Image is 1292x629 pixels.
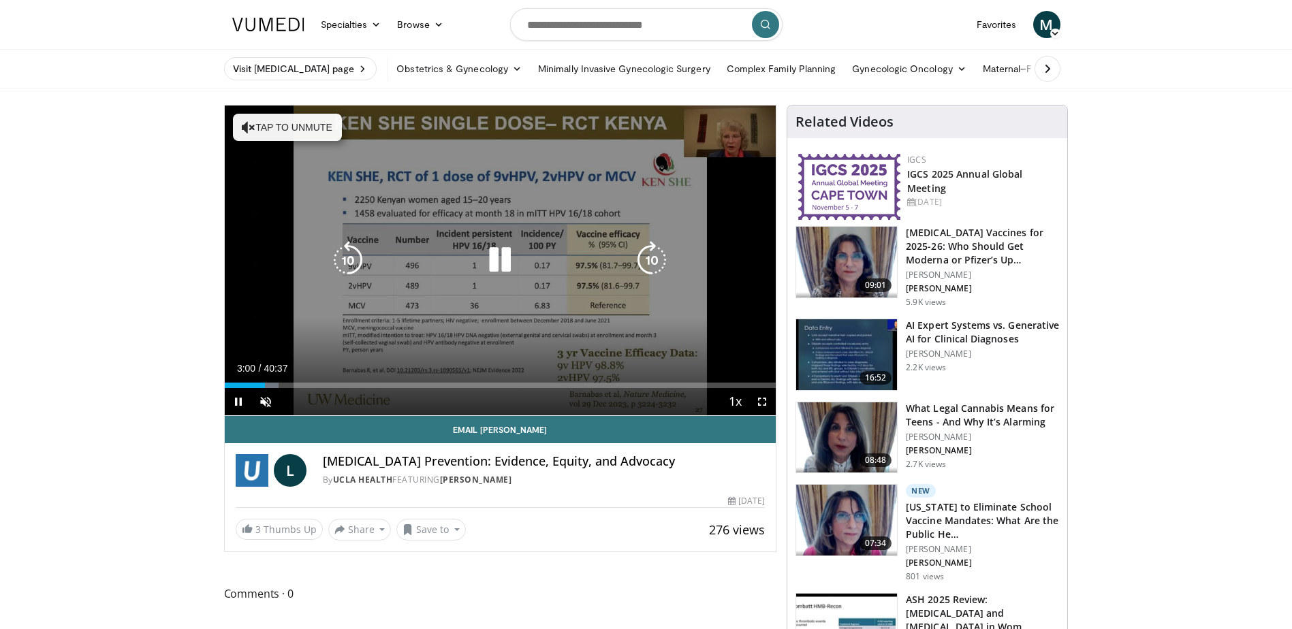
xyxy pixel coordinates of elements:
[264,363,287,374] span: 40:37
[860,536,892,550] span: 07:34
[224,585,777,602] span: Comments 0
[796,319,897,390] img: 1bf82db2-8afa-4218-83ea-e842702db1c4.150x105_q85_crop-smart_upscale.jpg
[907,154,926,165] a: IGCS
[906,432,1059,442] p: [PERSON_NAME]
[728,495,765,507] div: [DATE]
[968,11,1025,38] a: Favorites
[333,474,393,485] a: UCLA Health
[255,523,261,536] span: 3
[906,402,1059,429] h3: What Legal Cannabis Means for Teens - And Why It’s Alarming
[906,362,946,373] p: 2.2K views
[906,571,944,582] p: 801 views
[396,519,466,541] button: Save to
[906,459,946,470] p: 2.7K views
[225,106,776,416] video-js: Video Player
[975,55,1099,82] a: Maternal–Fetal Medicine
[795,319,1059,391] a: 16:52 AI Expert Systems vs. Generative AI for Clinical Diagnoses [PERSON_NAME] 2.2K views
[225,388,252,415] button: Pause
[796,402,897,473] img: 20390ce0-b499-46f4-be2d-ffddb5070a9a.png.150x105_q85_crop-smart_upscale.png
[233,114,342,141] button: Tap to unmute
[860,278,892,292] span: 09:01
[906,500,1059,541] h3: [US_STATE] to Eliminate School Vaccine Mandates: What Are the Public He…
[259,363,262,374] span: /
[798,154,900,220] img: 680d42be-3514-43f9-8300-e9d2fda7c814.png.150x105_q85_autocrop_double_scale_upscale_version-0.2.png
[440,474,512,485] a: [PERSON_NAME]
[907,167,1022,195] a: IGCS 2025 Annual Global Meeting
[1033,11,1060,38] a: M
[906,283,1059,294] p: [PERSON_NAME]
[274,454,306,487] a: L
[323,454,766,469] h4: [MEDICAL_DATA] Prevention: Evidence, Equity, and Advocacy
[795,226,1059,308] a: 09:01 [MEDICAL_DATA] Vaccines for 2025-26: Who Should Get Moderna or Pfizer’s Up… [PERSON_NAME] [...
[388,55,530,82] a: Obstetrics & Gynecology
[906,544,1059,555] p: [PERSON_NAME]
[389,11,452,38] a: Browse
[906,319,1059,346] h3: AI Expert Systems vs. Generative AI for Clinical Diagnoses
[906,558,1059,568] p: [PERSON_NAME]
[844,55,974,82] a: Gynecologic Oncology
[907,196,1056,208] div: [DATE]
[236,454,268,487] img: UCLA Health
[224,57,377,80] a: Visit [MEDICAL_DATA] page
[709,521,765,538] span: 276 views
[749,388,776,415] button: Fullscreen
[795,402,1059,474] a: 08:48 What Legal Cannabis Means for Teens - And Why It’s Alarming [PERSON_NAME] [PERSON_NAME] 2.7...
[225,383,776,388] div: Progress Bar
[796,227,897,297] img: 4e370bb1-17f0-4657-a42f-9b995da70d2f.png.150x105_q85_crop-smart_upscale.png
[906,297,946,308] p: 5.9K views
[530,55,719,82] a: Minimally Invasive Gynecologic Surgery
[795,484,1059,582] a: 07:34 New [US_STATE] to Eliminate School Vaccine Mandates: What Are the Public He… [PERSON_NAME] ...
[795,114,894,130] h4: Related Videos
[510,8,783,41] input: Search topics, interventions
[796,485,897,555] img: f91db653-cf0b-4132-a976-682875a59ce6.png.150x105_q85_crop-smart_upscale.png
[906,484,936,498] p: New
[323,474,766,486] div: By FEATURING
[906,226,1059,267] h3: [MEDICAL_DATA] Vaccines for 2025-26: Who Should Get Moderna or Pfizer’s Up…
[721,388,749,415] button: Playback Rate
[232,18,304,31] img: VuMedi Logo
[719,55,845,82] a: Complex Family Planning
[860,453,892,467] span: 08:48
[906,270,1059,280] p: [PERSON_NAME]
[225,416,776,443] a: Email [PERSON_NAME]
[906,445,1059,456] p: [PERSON_NAME]
[906,349,1059,359] p: [PERSON_NAME]
[313,11,390,38] a: Specialties
[860,371,892,385] span: 16:52
[237,363,255,374] span: 3:00
[236,519,323,540] a: 3 Thumbs Up
[252,388,279,415] button: Unmute
[328,519,392,541] button: Share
